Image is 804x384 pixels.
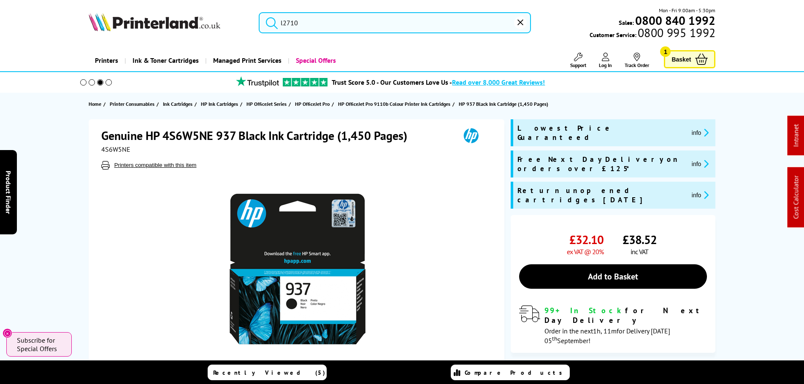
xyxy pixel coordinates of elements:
a: Trust Score 5.0 - Our Customers Love Us -Read over 8,000 Great Reviews! [332,78,545,86]
a: HP OfficeJet Pro 9110b Colour Printer Ink Cartridges [338,99,452,108]
a: Special Offers [288,50,342,71]
span: Lowest Price Guaranteed [517,124,685,142]
span: £38.52 [623,232,657,247]
span: HP 937 Black Ink Cartridge (1,450 Pages) [459,99,548,108]
img: Printerland Logo [89,13,220,31]
a: Ink Cartridges [163,99,195,108]
img: HP 4S6W5NE 937 Black Ink Cartridge (1,450 Pages) [215,186,380,352]
a: Intranet [792,124,800,147]
input: Search product or b [259,12,531,33]
a: Support [570,53,586,68]
h1: Genuine HP 4S6W5NE 937 Black Ink Cartridge (1,450 Pages) [101,128,416,143]
a: Recently Viewed (5) [208,365,327,380]
a: Log In [599,53,612,68]
span: HP OfficeJet Series [246,99,287,108]
b: 0800 840 1992 [635,13,715,28]
span: Recently Viewed (5) [213,369,325,376]
a: Managed Print Services [205,50,288,71]
span: ex VAT @ 20% [567,247,604,256]
a: Printers [89,50,125,71]
a: Printer Consumables [110,99,157,108]
span: Ink Cartridges [163,99,192,108]
a: Track Order [625,53,649,68]
span: Order in the next for Delivery [DATE] 05 September! [544,327,670,345]
span: Home [89,99,101,108]
span: Read over 8,000 Great Reviews! [452,78,545,86]
img: HP [452,128,490,143]
span: HP Ink Cartridges [201,99,238,108]
button: Close [3,328,12,338]
span: £32.10 [569,232,604,247]
span: 99+ In Stock [544,306,625,315]
span: Mon - Fri 9:00am - 5:30pm [659,6,715,14]
span: Return unopened cartridges [DATE] [517,186,685,204]
button: promo-description [689,190,712,200]
span: Customer Service: [590,29,715,39]
button: promo-description [689,159,712,169]
a: Basket 1 [664,50,715,68]
a: HP Ink Cartridges [201,99,240,108]
a: HP 937 Black Ink Cartridge (1,450 Pages) [459,99,550,108]
a: Ink & Toner Cartridges [125,50,205,71]
span: Basket [671,54,691,65]
span: Free Next Day Delivery on orders over £125* [517,155,685,173]
img: trustpilot rating [232,76,283,87]
a: HP OfficeJet Series [246,99,289,108]
span: Printer Consumables [110,99,154,108]
span: 4S6W5NE [101,145,130,153]
a: Printerland Logo [89,13,249,33]
a: HP OfficeJet Pro [295,99,332,108]
span: HP OfficeJet Pro [295,99,330,108]
a: Cost Calculator [792,176,800,219]
span: Compare Products [465,369,567,376]
span: 1h, 11m [593,327,617,335]
span: 1 [660,46,671,57]
span: Product Finder [4,170,13,214]
a: Home [89,99,103,108]
sup: th [552,335,557,342]
span: 0800 995 1992 [636,29,715,37]
span: Support [570,62,586,68]
img: trustpilot rating [283,78,328,86]
a: 0800 840 1992 [634,16,715,24]
button: promo-description [689,128,712,137]
a: Add to Basket [519,264,707,289]
div: modal_delivery [519,306,707,344]
a: Compare Products [451,365,570,380]
span: Sales: [619,19,634,27]
span: Subscribe for Special Offers [17,336,63,353]
span: inc VAT [631,247,648,256]
span: Ink & Toner Cartridges [133,50,199,71]
div: for Next Day Delivery [544,306,707,325]
span: HP OfficeJet Pro 9110b Colour Printer Ink Cartridges [338,99,450,108]
button: Printers compatible with this item [112,161,199,169]
span: Log In [599,62,612,68]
